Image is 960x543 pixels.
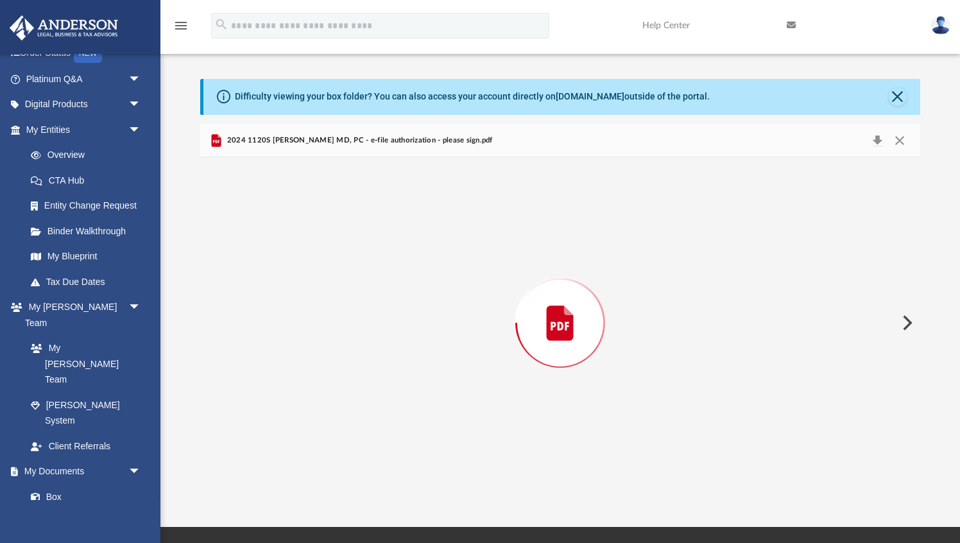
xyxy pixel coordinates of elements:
i: menu [173,18,189,33]
a: My Blueprint [18,244,154,270]
button: Close [888,132,911,150]
div: Difficulty viewing your box folder? You can also access your account directly on outside of the p... [235,90,710,103]
a: My [PERSON_NAME] Team [18,336,148,393]
span: arrow_drop_down [128,92,154,118]
a: CTA Hub [18,168,160,193]
span: arrow_drop_down [128,459,154,485]
a: Entity Change Request [18,193,160,219]
a: Digital Productsarrow_drop_down [9,92,160,117]
a: Platinum Q&Aarrow_drop_down [9,66,160,92]
span: arrow_drop_down [128,66,154,92]
span: 2024 1120S [PERSON_NAME] MD, PC - e-file authorization - please sign.pdf [224,135,492,146]
button: Close [889,88,907,106]
button: Next File [892,305,920,341]
a: My Entitiesarrow_drop_down [9,117,160,142]
a: My [PERSON_NAME] Teamarrow_drop_down [9,295,154,336]
img: User Pic [931,16,950,35]
div: Preview [200,124,920,489]
img: Anderson Advisors Platinum Portal [6,15,122,40]
a: [PERSON_NAME] System [18,392,154,433]
span: arrow_drop_down [128,117,154,143]
a: Binder Walkthrough [18,218,160,244]
a: Tax Due Dates [18,269,160,295]
a: My Documentsarrow_drop_down [9,459,154,485]
a: Box [18,484,148,510]
i: search [214,17,228,31]
span: arrow_drop_down [128,295,154,321]
a: Overview [18,142,160,168]
a: [DOMAIN_NAME] [556,91,624,101]
button: Download [866,132,889,150]
a: menu [173,24,189,33]
a: Client Referrals [18,433,154,459]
